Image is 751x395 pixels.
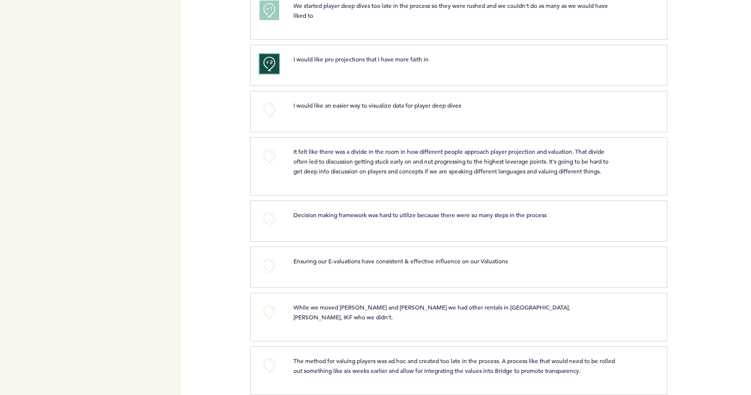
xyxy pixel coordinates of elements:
span: I would like an easier way to visualize data for player deep dives [293,101,461,109]
span: +1 [266,4,273,14]
span: The method for valuing players was ad hoc and created too late in the process. A process like tha... [293,357,616,374]
span: I would like pro projections that I have more faith in [293,55,429,63]
button: +1 [260,0,279,20]
button: +2 [260,54,279,74]
span: Ensuring our E-valuations have consistent & effective influence on our Valuations [293,257,508,265]
span: It felt like there was a divide in the room in how different people approach player projection an... [293,147,610,175]
span: We started player deep dives too late in the process so they were rushed and we couldn't do as ma... [293,1,609,19]
span: +2 [266,57,273,67]
span: While we moved [PERSON_NAME] and [PERSON_NAME] we had other rentals in [GEOGRAPHIC_DATA], [PERSON... [293,303,572,321]
span: Decision making framework was hard to utilize because there were so many steps in the process [293,211,547,219]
